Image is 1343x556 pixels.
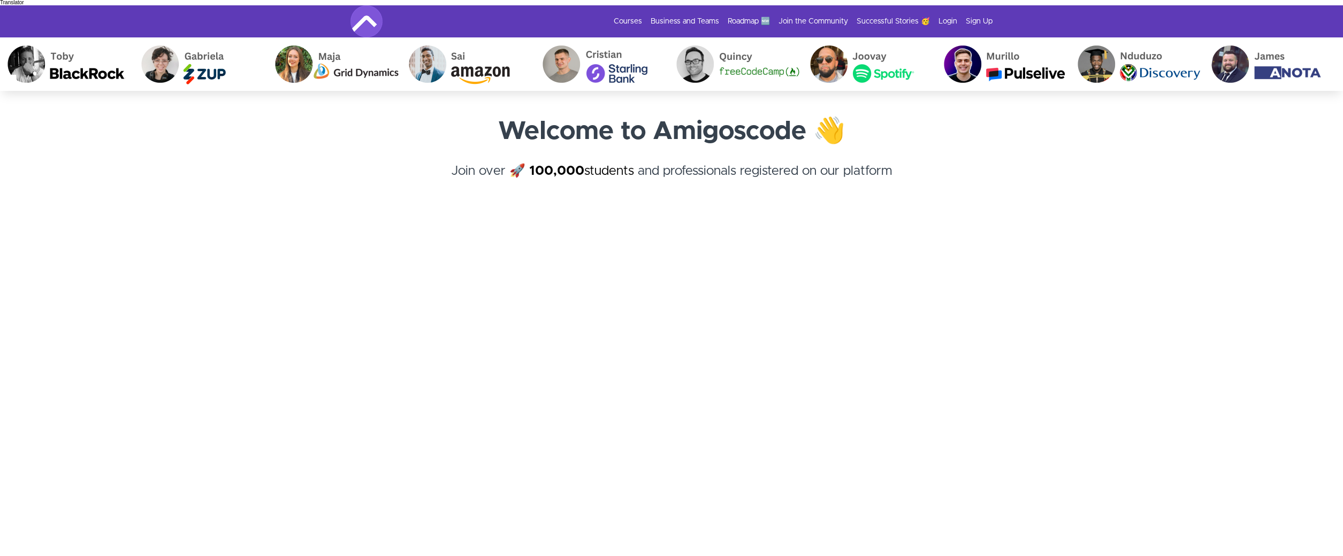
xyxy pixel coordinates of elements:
img: Maja [267,37,401,91]
a: Login [938,16,957,27]
img: Sai [401,37,535,91]
a: Business and Teams [651,16,719,27]
img: Nduduzo [1070,37,1203,91]
h4: Join over 🚀 and professionals registered on our platform [350,161,993,200]
a: Roadmap 🆕 [728,16,770,27]
a: Join the Community [779,16,848,27]
img: Gabriela [133,37,267,91]
img: Cristian [535,37,668,91]
img: Quincy [668,37,802,91]
img: Joovay [802,37,936,91]
a: Successful Stories 🥳 [857,16,930,27]
a: Courses [614,16,642,27]
img: Amigoscode [350,5,383,37]
a: Sign Up [966,16,993,27]
strong: 100,000 [529,165,584,177]
img: Murillo [936,37,1070,91]
a: 100,000students [529,165,634,177]
img: James [1203,37,1337,91]
strong: Welcome to Amigoscode 👋 [498,119,845,144]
